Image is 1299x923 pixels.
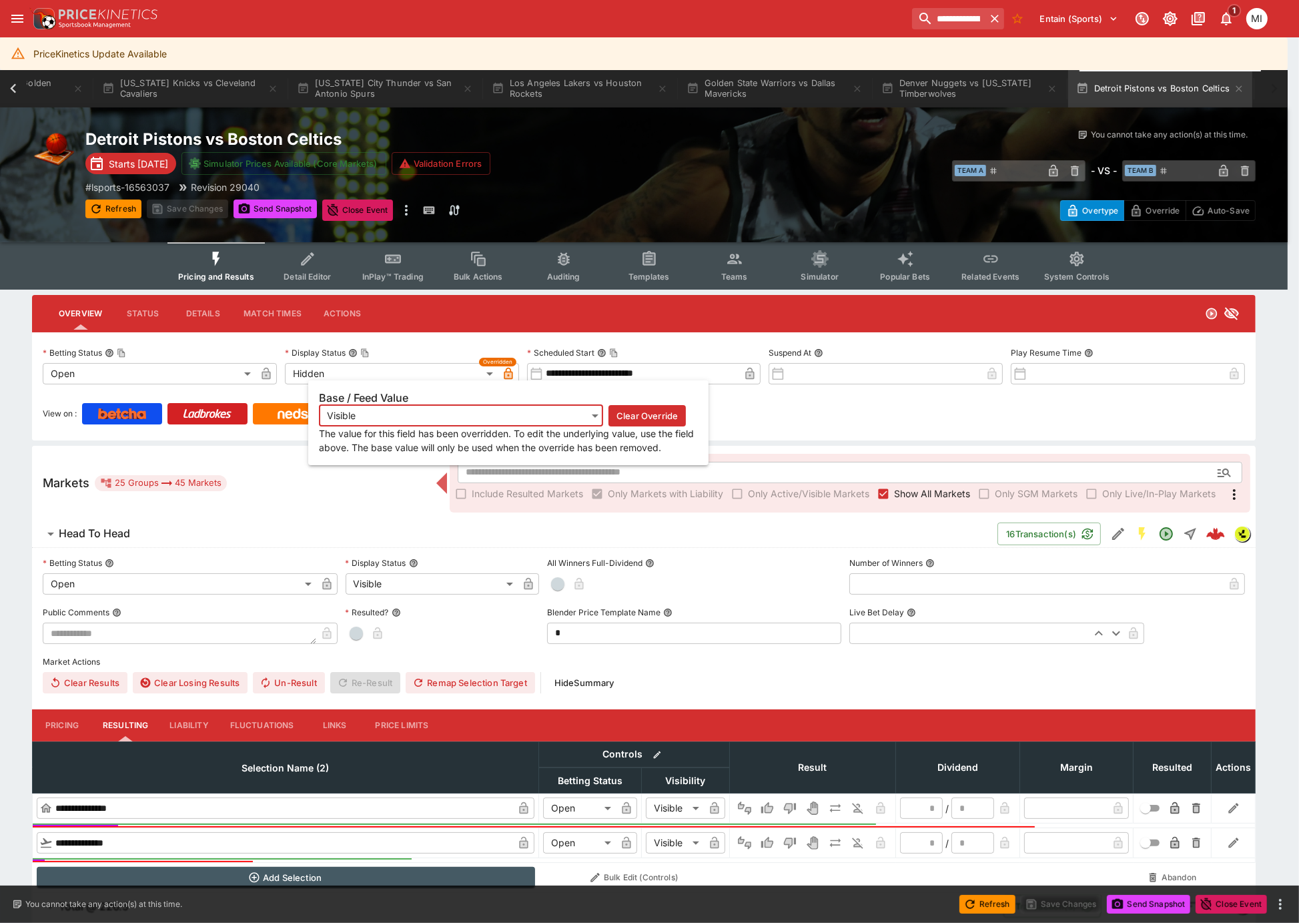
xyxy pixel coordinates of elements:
p: All Winners Full-Dividend [547,557,642,569]
p: Number of Winners [849,557,923,569]
button: Denver Nuggets vs [US_STATE] Timberwolves [873,70,1065,107]
p: Revision 29040 [191,180,260,194]
button: Fluctuations [220,709,305,741]
button: Select Tenant [1032,8,1126,29]
button: Liability [159,709,219,741]
h6: Base / Feed Value [319,391,698,405]
span: Only Active/Visible Markets [748,487,869,501]
button: Copy To Clipboard [609,348,618,358]
span: Popular Bets [880,272,930,282]
button: Bulk Edit (Controls) [543,867,726,888]
button: Overview [48,298,113,330]
p: Suspend At [769,347,811,358]
button: Win [757,798,778,819]
span: Include Resulted Markets [472,487,583,501]
button: Push [825,832,846,854]
button: Eliminated In Play [847,832,869,854]
button: Refresh [959,895,1015,914]
img: PriceKinetics [59,9,157,19]
span: Team B [1125,165,1156,176]
button: Send Snapshot [234,200,317,218]
button: Match Times [233,298,312,330]
img: Betcha [98,408,146,419]
svg: Open [1158,526,1174,542]
button: Open [1154,522,1178,546]
button: Push [825,798,846,819]
button: Toggle light/dark mode [1158,7,1182,31]
span: Betting Status [543,773,637,789]
span: Only Live/In-Play Markets [1102,487,1216,501]
p: Play Resume Time [1011,347,1081,358]
button: Not Set [734,832,755,854]
button: HideSummary [546,672,622,693]
span: Team A [955,165,986,176]
div: Open [43,573,316,595]
button: Documentation [1186,7,1210,31]
p: Copy To Clipboard [85,180,169,194]
p: The value for this field has been overridden. To edit the underlying value, use the field above. ... [319,426,698,454]
button: Remap Selection Target [406,672,535,693]
div: Visible [646,798,704,819]
p: You cannot take any action(s) at this time. [25,898,182,910]
button: Los Angeles Lakers vs Houston Rockets [484,70,676,107]
div: Open [543,832,616,854]
div: 7fe0a367-b0ef-4de4-8320-f779da9f159a [1206,525,1225,543]
p: Public Comments [43,607,109,618]
button: michael.wilczynski [1242,4,1272,33]
button: Void [802,798,823,819]
img: PriceKinetics Logo [29,5,56,32]
img: Sportsbook Management [59,22,131,28]
span: Visibility [651,773,721,789]
button: Eliminated In Play [847,798,869,819]
button: No Bookmarks [1007,8,1028,29]
div: Start From [1060,200,1256,221]
th: Actions [1212,741,1256,793]
div: / [945,836,949,850]
th: Resulted [1134,741,1212,793]
button: Actions [312,298,372,330]
button: Notifications [1214,7,1238,31]
button: Lose [779,832,801,854]
button: 16Transaction(s) [997,523,1101,545]
button: Validation Errors [392,152,491,175]
button: Price Limits [365,709,440,741]
p: Resulted? [346,607,389,618]
button: Links [305,709,365,741]
th: Result [730,741,896,793]
button: Win [757,832,778,854]
span: Bulk Actions [454,272,503,282]
span: InPlay™ Trading [362,272,424,282]
p: Display Status [285,347,346,358]
div: Visible [646,832,704,854]
button: Abandon [1138,867,1208,888]
img: Neds [278,408,308,419]
button: Copy To Clipboard [117,348,126,358]
p: Blender Price Template Name [547,607,661,618]
img: lsports [1235,527,1250,541]
span: System Controls [1044,272,1110,282]
p: Betting Status [43,347,102,358]
p: Auto-Save [1208,204,1250,218]
p: You cannot take any action(s) at this time. [1091,129,1248,141]
p: Overtype [1082,204,1118,218]
p: Starts [DATE] [109,157,168,171]
h2: Copy To Clipboard [85,129,671,149]
button: Clear Losing Results [133,672,248,693]
button: Status [113,298,173,330]
div: Open [543,798,616,819]
button: Edit Detail [1106,522,1130,546]
svg: Open [1205,307,1218,320]
button: Lose [779,798,801,819]
span: Templates [628,272,669,282]
button: Simulator Prices Available (Core Markets) [181,152,386,175]
svg: More [1226,487,1242,503]
button: Straight [1178,522,1202,546]
h6: - VS - [1091,164,1117,178]
p: Betting Status [43,557,102,569]
button: Copy To Clipboard [360,348,370,358]
h6: Head To Head [59,527,130,541]
button: Bulk edit [648,746,666,763]
button: Details [173,298,233,330]
span: Un-Result [253,672,324,693]
button: Add Selection [37,867,535,888]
